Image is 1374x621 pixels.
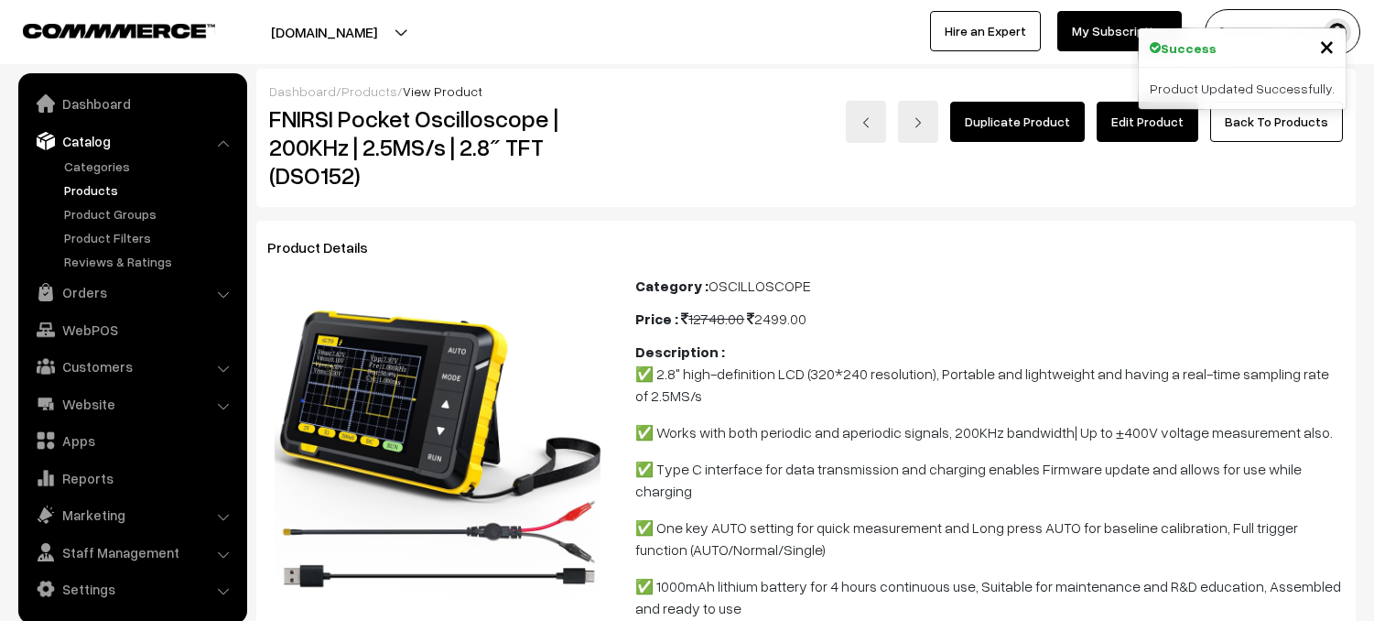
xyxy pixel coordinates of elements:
[60,228,241,247] a: Product Filters
[23,276,241,309] a: Orders
[60,180,241,200] a: Products
[23,18,183,40] a: COMMMERCE
[635,277,709,295] b: Category :
[23,350,241,383] a: Customers
[23,313,241,346] a: WebPOS
[207,9,441,55] button: [DOMAIN_NAME]
[1139,68,1346,109] div: Product Updated Successfully.
[60,157,241,176] a: Categories
[23,424,241,457] a: Apps
[1161,38,1217,58] strong: Success
[913,117,924,128] img: right-arrow.png
[635,275,1345,297] div: OSCILLOSCOPE
[635,458,1345,502] p: ✅ Type C interface for data transmission and charging enables Firmware update and allows for use ...
[23,387,241,420] a: Website
[635,421,1345,443] p: ✅ Works with both periodic and aperiodic signals, 200KHz bandwidth| Up to ±400V voltage measureme...
[635,517,1345,561] p: ✅ One key AUTO setting for quick measurement and Long press AUTO for baseline calibration, Full t...
[860,117,871,128] img: left-arrow.png
[1319,28,1335,62] span: ×
[341,83,397,99] a: Products
[60,204,241,223] a: Product Groups
[930,11,1041,51] a: Hire an Expert
[269,83,336,99] a: Dashboard
[1210,102,1343,142] a: Back To Products
[23,87,241,120] a: Dashboard
[1097,102,1198,142] a: Edit Product
[23,572,241,605] a: Settings
[23,125,241,158] a: Catalog
[23,498,241,531] a: Marketing
[635,575,1345,619] p: ✅ 1000mAh lithium battery for 4 hours continuous use, Suitable for maintenance and R&D education,...
[1324,18,1351,46] img: user
[1057,11,1182,51] a: My Subscription
[23,462,241,495] a: Reports
[23,536,241,569] a: Staff Management
[403,83,482,99] span: View Product
[1205,9,1360,55] button: [PERSON_NAME]
[60,252,241,271] a: Reviews & Ratings
[23,24,215,38] img: COMMMERCE
[275,282,603,611] img: 17184391017956dso152a.jpg
[1319,32,1335,60] button: Close
[635,363,1345,407] p: ✅ 2.8" high-definition LCD (320*240 resolution), Portable and lightweight and having a real-time ...
[269,104,609,191] h2: FNIRSI Pocket Oscilloscope | 200KHz | 2.5MS/s | 2.8″ TFT (DSO152)
[681,310,744,328] span: 12748.00
[635,308,1345,330] div: 2499.00
[267,238,390,256] span: Product Details
[635,343,725,361] b: Description :
[269,82,1343,101] div: / /
[950,102,1085,142] a: Duplicate Product
[635,310,678,328] b: Price :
